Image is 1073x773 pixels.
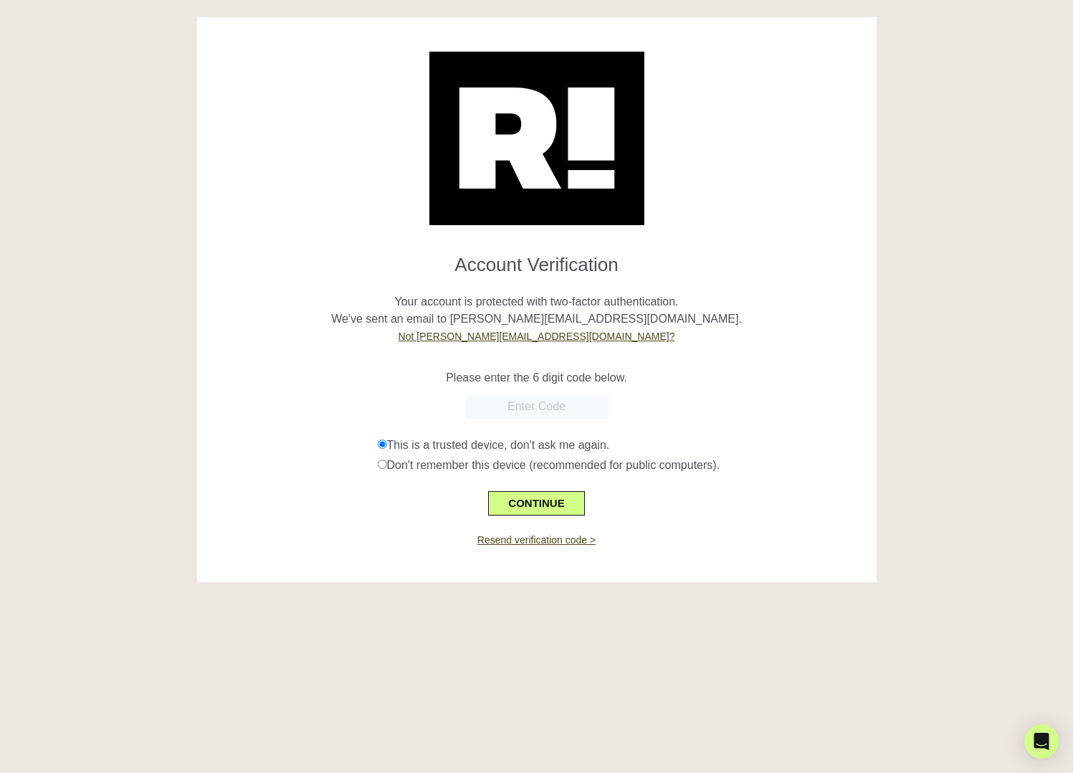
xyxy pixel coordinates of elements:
[208,276,866,345] p: Your account is protected with two-factor authentication. We've sent an email to [PERSON_NAME][EM...
[465,394,609,419] input: Enter Code
[399,331,675,342] a: Not [PERSON_NAME][EMAIL_ADDRESS][DOMAIN_NAME]?
[378,457,866,474] div: Don't remember this device (recommended for public computers).
[477,534,596,546] a: Resend verification code >
[378,437,866,454] div: This is a trusted device, don't ask me again.
[1024,724,1059,759] div: Open Intercom Messenger
[208,369,866,386] p: Please enter the 6 digit code below.
[429,52,644,225] img: Retention.com
[488,491,584,516] button: CONTINUE
[208,242,866,276] h1: Account Verification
